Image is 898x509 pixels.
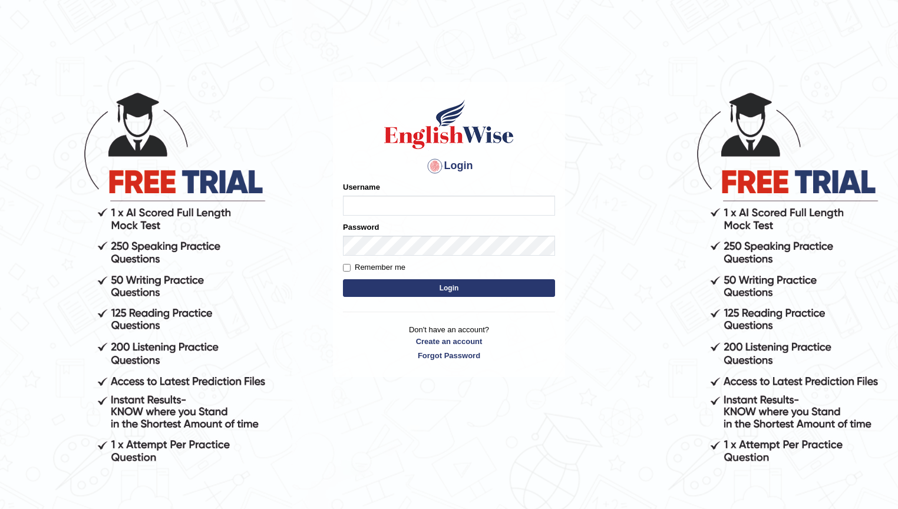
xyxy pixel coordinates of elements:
[343,336,555,347] a: Create an account
[343,264,351,272] input: Remember me
[382,98,516,151] img: Logo of English Wise sign in for intelligent practice with AI
[343,350,555,361] a: Forgot Password
[343,279,555,297] button: Login
[343,157,555,176] h4: Login
[343,262,405,273] label: Remember me
[343,324,555,361] p: Don't have an account?
[343,222,379,233] label: Password
[343,181,380,193] label: Username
